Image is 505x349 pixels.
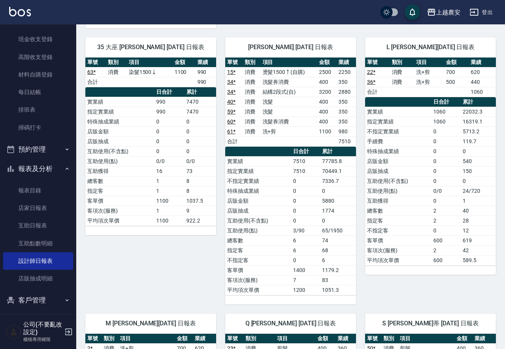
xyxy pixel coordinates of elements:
[243,97,260,107] td: 消費
[85,77,106,87] td: 合計
[184,136,216,146] td: 0
[261,77,317,87] td: 洗髮券消費
[225,58,243,67] th: 單號
[317,77,337,87] td: 400
[225,147,356,295] table: a dense table
[95,43,207,51] span: 35 大巫 [PERSON_NAME] [DATE] 日報表
[431,136,461,146] td: 0
[154,166,185,176] td: 16
[320,255,356,265] td: 6
[365,235,431,245] td: 客單價
[337,77,356,87] td: 350
[431,216,461,226] td: 2
[243,58,260,67] th: 類別
[291,147,320,157] th: 日合計
[154,206,185,216] td: 1
[461,107,496,117] td: 22032.3
[261,117,317,126] td: 洗髮券消費
[184,117,216,126] td: 0
[365,107,431,117] td: 實業績
[469,87,496,97] td: 1060
[127,67,173,77] td: 染髮1500↓
[317,87,337,97] td: 3200
[243,126,260,136] td: 消費
[154,146,185,156] td: 0
[320,186,356,196] td: 0
[365,216,431,226] td: 指定客
[85,58,106,67] th: 單號
[390,67,415,77] td: 消費
[291,285,320,295] td: 1200
[234,320,347,327] span: Q [PERSON_NAME] [DATE] 日報表
[85,146,154,156] td: 互助使用(不含點)
[365,255,431,265] td: 平均項次單價
[337,97,356,107] td: 350
[196,67,216,77] td: 990
[261,107,317,117] td: 洗髮
[184,206,216,216] td: 9
[154,87,185,97] th: 日合計
[225,265,291,275] td: 客單價
[85,87,216,226] table: a dense table
[261,97,317,107] td: 洗髮
[431,255,461,265] td: 600
[431,156,461,166] td: 0
[320,226,356,235] td: 65/1950
[196,58,216,67] th: 業績
[3,119,73,136] a: 掃碼打卡
[154,97,185,107] td: 990
[337,136,356,146] td: 7510
[414,58,444,67] th: 項目
[3,270,73,287] a: 店販抽成明細
[390,77,415,87] td: 消費
[154,186,185,196] td: 1
[85,186,154,196] td: 指定客
[320,166,356,176] td: 70449.1
[184,216,216,226] td: 922.2
[317,67,337,77] td: 2500
[225,206,291,216] td: 店販抽成
[365,206,431,216] td: 總客數
[431,196,461,206] td: 0
[85,107,154,117] td: 指定實業績
[85,196,154,206] td: 客單價
[154,136,185,146] td: 0
[23,321,62,336] h5: 公司(不要亂改設定)
[405,5,420,20] button: save
[337,117,356,126] td: 350
[320,156,356,166] td: 77785.8
[173,58,196,67] th: 金額
[431,166,461,176] td: 0
[243,117,260,126] td: 消費
[461,156,496,166] td: 540
[431,146,461,156] td: 0
[320,206,356,216] td: 1774
[3,217,73,234] a: 互助日報表
[320,147,356,157] th: 累計
[365,334,382,344] th: 單號
[184,186,216,196] td: 8
[436,8,460,17] div: 上越農安
[461,97,496,107] th: 累計
[196,77,216,87] td: 990
[431,235,461,245] td: 600
[85,334,102,344] th: 單號
[291,206,320,216] td: 0
[365,186,431,196] td: 互助使用(點)
[336,334,356,344] th: 業績
[317,117,337,126] td: 400
[3,199,73,217] a: 店家日報表
[320,235,356,245] td: 74
[291,196,320,206] td: 0
[365,146,431,156] td: 特殊抽成業績
[461,166,496,176] td: 150
[261,87,317,97] td: 結構2段式(自)
[374,43,487,51] span: L [PERSON_NAME][DATE] 日報表
[118,334,175,344] th: 項目
[234,43,347,51] span: [PERSON_NAME] [DATE] 日報表
[154,107,185,117] td: 990
[95,320,207,327] span: M [PERSON_NAME][DATE] 日報表
[225,176,291,186] td: 不指定實業績
[3,101,73,118] a: 排班表
[9,7,31,16] img: Logo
